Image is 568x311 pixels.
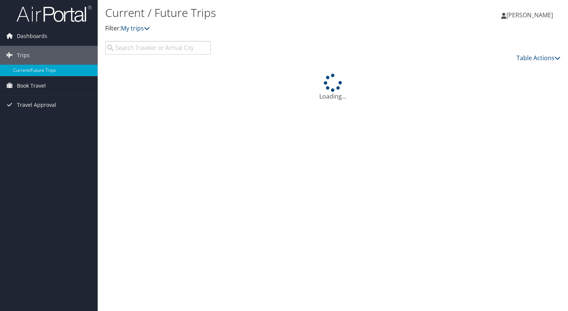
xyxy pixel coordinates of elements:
[17,96,56,114] span: Travel Approval
[17,5,92,23] img: airportal-logo.png
[501,4,560,26] a: [PERSON_NAME]
[17,27,47,46] span: Dashboards
[105,5,409,21] h1: Current / Future Trips
[105,74,560,101] div: Loading...
[17,76,46,95] span: Book Travel
[105,24,409,33] p: Filter:
[517,54,560,62] a: Table Actions
[121,24,150,32] a: My trips
[17,46,30,65] span: Trips
[105,41,211,55] input: Search Traveler or Arrival City
[506,11,553,19] span: [PERSON_NAME]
